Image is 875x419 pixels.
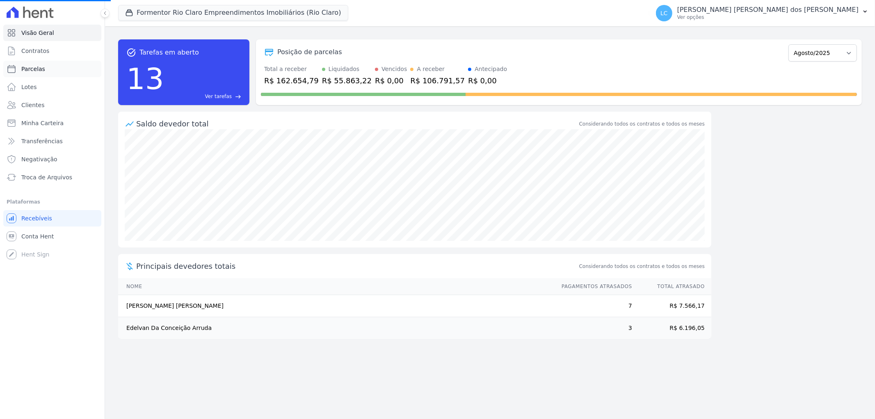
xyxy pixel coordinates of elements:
[118,5,348,21] button: Formentor Rio Claro Empreendimentos Imobiliários (Rio Claro)
[7,197,98,207] div: Plataformas
[677,14,859,21] p: Ver opções
[21,137,63,145] span: Transferências
[579,120,705,128] div: Considerando todos os contratos e todos os meses
[410,75,465,86] div: R$ 106.791,57
[21,214,52,222] span: Recebíveis
[21,155,57,163] span: Negativação
[633,278,711,295] th: Total Atrasado
[126,57,164,100] div: 13
[3,25,101,41] a: Visão Geral
[21,119,64,127] span: Minha Carteira
[21,29,54,37] span: Visão Geral
[21,65,45,73] span: Parcelas
[205,93,232,100] span: Ver tarefas
[139,48,199,57] span: Tarefas em aberto
[554,317,633,339] td: 3
[554,278,633,295] th: Pagamentos Atrasados
[322,75,372,86] div: R$ 55.863,22
[649,2,875,25] button: LC [PERSON_NAME] [PERSON_NAME] dos [PERSON_NAME] Ver opções
[468,75,507,86] div: R$ 0,00
[382,65,407,73] div: Vencidos
[126,48,136,57] span: task_alt
[660,10,668,16] span: LC
[264,65,319,73] div: Total a receber
[264,75,319,86] div: R$ 162.654,79
[277,47,342,57] div: Posição de parcelas
[475,65,507,73] div: Antecipado
[3,43,101,59] a: Contratos
[235,94,241,100] span: east
[21,173,72,181] span: Troca de Arquivos
[3,169,101,185] a: Troca de Arquivos
[3,228,101,245] a: Conta Hent
[3,61,101,77] a: Parcelas
[21,232,54,240] span: Conta Hent
[3,115,101,131] a: Minha Carteira
[136,118,578,129] div: Saldo devedor total
[21,83,37,91] span: Lotes
[375,75,407,86] div: R$ 0,00
[21,101,44,109] span: Clientes
[633,317,711,339] td: R$ 6.196,05
[118,278,554,295] th: Nome
[167,93,241,100] a: Ver tarefas east
[677,6,859,14] p: [PERSON_NAME] [PERSON_NAME] dos [PERSON_NAME]
[3,210,101,227] a: Recebíveis
[417,65,445,73] div: A receber
[136,261,578,272] span: Principais devedores totais
[579,263,705,270] span: Considerando todos os contratos e todos os meses
[118,317,554,339] td: Edelvan Da Conceição Arruda
[3,97,101,113] a: Clientes
[118,295,554,317] td: [PERSON_NAME] [PERSON_NAME]
[3,151,101,167] a: Negativação
[329,65,360,73] div: Liquidados
[3,133,101,149] a: Transferências
[21,47,49,55] span: Contratos
[3,79,101,95] a: Lotes
[554,295,633,317] td: 7
[633,295,711,317] td: R$ 7.566,17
